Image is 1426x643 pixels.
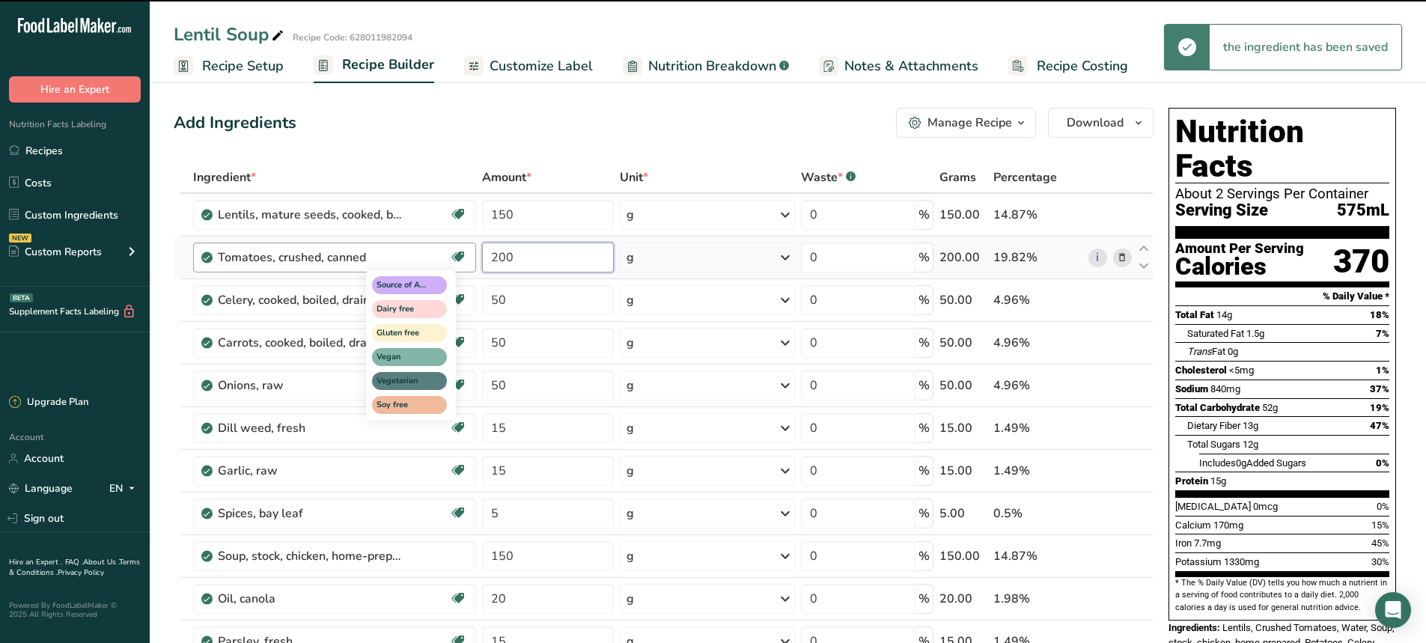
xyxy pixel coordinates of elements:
span: Sodium [1175,383,1208,394]
div: 4.96% [993,377,1082,394]
div: 1.49% [993,419,1082,437]
div: EN [109,480,141,498]
span: 47% [1370,420,1389,431]
span: 37% [1370,383,1389,394]
span: Saturated Fat [1187,328,1244,339]
span: Recipe Setup [202,56,284,76]
span: Total Sugars [1187,439,1240,450]
div: g [627,249,634,266]
span: Serving Size [1175,201,1268,220]
span: 7.7mg [1194,537,1221,549]
span: Protein [1175,475,1208,487]
div: g [627,419,634,437]
div: g [627,590,634,608]
div: Open Intercom Messenger [1375,592,1411,628]
span: Fat [1187,346,1225,357]
button: Hire an Expert [9,76,141,103]
span: Percentage [993,168,1057,186]
span: <5mg [1229,365,1254,376]
div: 200.00 [939,249,987,266]
span: Total Fat [1175,309,1214,320]
div: 14.87% [993,206,1082,224]
div: 50.00 [939,291,987,309]
span: 1330mg [1224,556,1259,567]
span: 575mL [1337,201,1389,220]
div: Celery, cooked, boiled, drained, without salt [218,291,405,309]
section: * The % Daily Value (DV) tells you how much a nutrient in a serving of food contributes to a dail... [1175,577,1389,614]
span: Vegan [377,351,429,364]
div: Add Ingredients [174,111,296,135]
div: 19.82% [993,249,1082,266]
div: g [627,505,634,522]
a: About Us . [83,557,119,567]
span: Nutrition Breakdown [648,56,776,76]
div: Onions, raw [218,377,405,394]
div: 20.00 [939,590,987,608]
a: Terms & Conditions . [9,557,140,578]
a: Recipe Builder [314,48,434,84]
span: Vegetarian [377,375,429,388]
span: 0mcg [1253,501,1278,512]
span: Recipe Costing [1037,56,1128,76]
div: Custom Reports [9,244,102,260]
a: Customize Label [464,49,593,83]
span: Cholesterol [1175,365,1227,376]
div: Recipe Code: 628011982094 [293,31,412,44]
div: Amount Per Serving [1175,242,1304,256]
span: Ingredient [193,168,256,186]
span: 18% [1370,309,1389,320]
div: Soup, stock, chicken, home-prepared [218,547,405,565]
div: About 2 Servings Per Container [1175,186,1389,201]
div: 1.98% [993,590,1082,608]
span: 14g [1216,309,1232,320]
div: g [627,547,634,565]
div: 14.87% [993,547,1082,565]
div: Calories [1175,256,1304,278]
span: Iron [1175,537,1192,549]
span: Source of Antioxidants [377,279,429,292]
div: Tomatoes, crushed, canned [218,249,405,266]
div: Carrots, cooked, boiled, drained, without salt [218,334,405,352]
span: Unit [620,168,648,186]
span: Dietary Fiber [1187,420,1240,431]
i: Trans [1187,346,1212,357]
div: Spices, bay leaf [218,505,405,522]
span: 7% [1376,328,1389,339]
span: Ingredients: [1168,622,1220,633]
div: g [627,206,634,224]
div: 5.00 [939,505,987,522]
div: Powered By FoodLabelMaker © 2025 All Rights Reserved [9,601,141,619]
div: Manage Recipe [927,114,1012,132]
span: Calcium [1175,519,1211,531]
span: Customize Label [490,56,593,76]
span: Dairy free [377,303,429,316]
div: Garlic, raw [218,462,405,480]
span: Gluten free [377,327,429,340]
h1: Nutrition Facts [1175,115,1389,183]
a: Language [9,475,73,502]
span: 30% [1371,556,1389,567]
div: g [627,291,634,309]
span: 15% [1371,519,1389,531]
div: g [627,377,634,394]
span: Soy free [377,399,429,412]
span: 15g [1210,475,1226,487]
span: 52g [1262,402,1278,413]
span: 0% [1377,501,1389,512]
div: 15.00 [939,419,987,437]
span: 19% [1370,402,1389,413]
span: 0% [1376,457,1389,469]
span: Amount [482,168,531,186]
span: 840mg [1210,383,1240,394]
div: BETA [10,293,33,302]
div: Lentils, mature seeds, cooked, boiled, without salt [218,206,405,224]
div: Dill weed, fresh [218,419,405,437]
div: 4.96% [993,291,1082,309]
a: Recipe Setup [174,49,284,83]
div: 50.00 [939,334,987,352]
div: the ingredient has been saved [1210,25,1401,70]
div: Lentil Soup [174,21,287,48]
span: Includes Added Sugars [1199,457,1306,469]
div: g [627,462,634,480]
span: 45% [1371,537,1389,549]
